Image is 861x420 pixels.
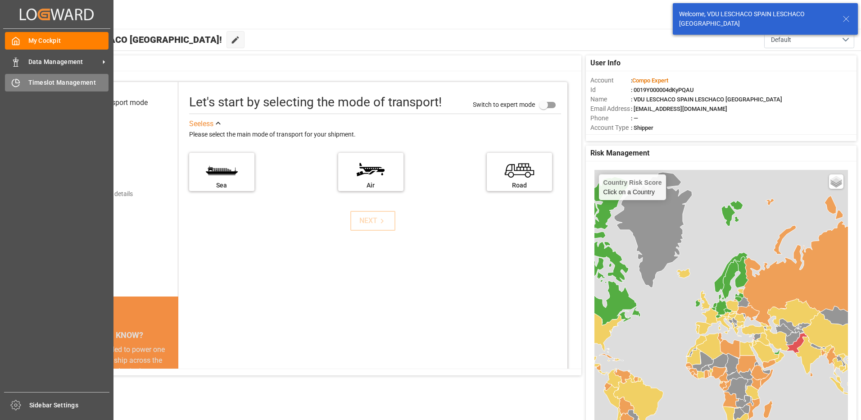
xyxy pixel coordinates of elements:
[590,123,631,132] span: Account Type
[590,85,631,95] span: Id
[5,74,109,91] a: Timeslot Management
[350,211,395,231] button: NEXT
[28,36,109,46] span: My Cockpit
[679,9,834,28] div: Welcome, VDU LESCHACO SPAIN LESCHACO [GEOGRAPHIC_DATA]
[631,105,727,112] span: : [EMAIL_ADDRESS][DOMAIN_NAME]
[632,77,668,84] span: Compo Expert
[590,148,649,159] span: Risk Management
[631,96,782,103] span: : VDU LESCHACO SPAIN LESCHACO [GEOGRAPHIC_DATA]
[829,174,843,189] a: Layers
[37,31,222,48] span: Hello VDU LESCHACO [GEOGRAPHIC_DATA]!
[631,115,638,122] span: : —
[28,57,100,67] span: Data Management
[590,104,631,114] span: Email Address
[343,181,399,190] div: Air
[603,179,662,196] div: Click on a Country
[166,344,178,420] button: next slide / item
[491,181,548,190] div: Road
[189,129,561,140] div: Please select the main mode of transport for your shipment.
[28,78,109,87] span: Timeslot Management
[5,32,109,50] a: My Cockpit
[771,35,791,45] span: Default
[29,401,110,410] span: Sidebar Settings
[194,181,250,190] div: Sea
[631,124,653,131] span: : Shipper
[631,87,694,93] span: : 0019Y000004dKyPQAU
[77,189,133,199] div: Add shipping details
[590,58,621,68] span: User Info
[590,95,631,104] span: Name
[473,100,535,108] span: Switch to expert mode
[590,114,631,123] span: Phone
[603,179,662,186] h4: Country Risk Score
[764,31,854,48] button: open menu
[631,77,668,84] span: :
[189,119,213,129] div: See less
[359,215,387,226] div: NEXT
[590,76,631,85] span: Account
[189,93,442,112] div: Let's start by selecting the mode of transport!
